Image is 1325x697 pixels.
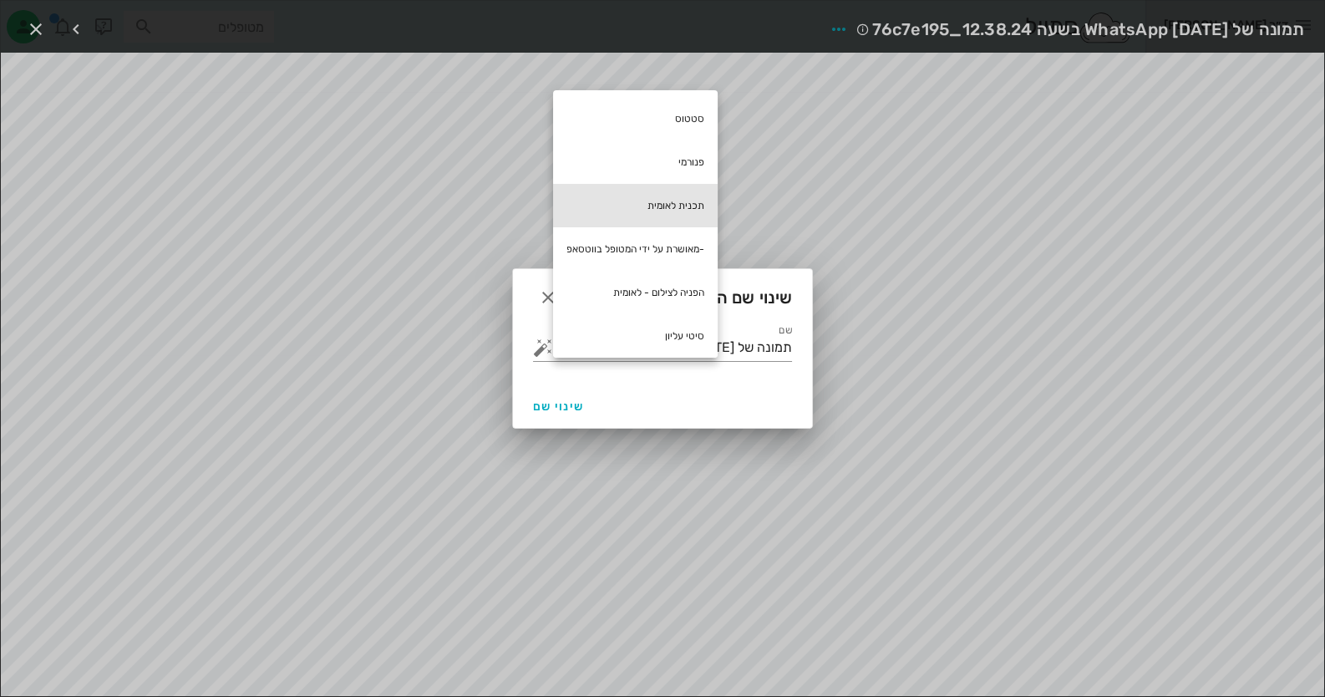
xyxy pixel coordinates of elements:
[526,391,591,421] button: שינוי שם
[779,324,792,337] label: שם
[553,271,718,314] div: הפניה לצילום - לאומית
[513,269,812,321] div: שינוי שם הקובץ
[533,399,584,414] span: שינוי שם
[553,140,718,184] div: פנורמי
[553,184,718,227] div: תכנית לאומית
[553,314,718,358] div: סיטי עליון
[553,227,718,271] div: -מאושרת על ידי המטופל בווטסאפ
[553,97,718,140] div: סטטוס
